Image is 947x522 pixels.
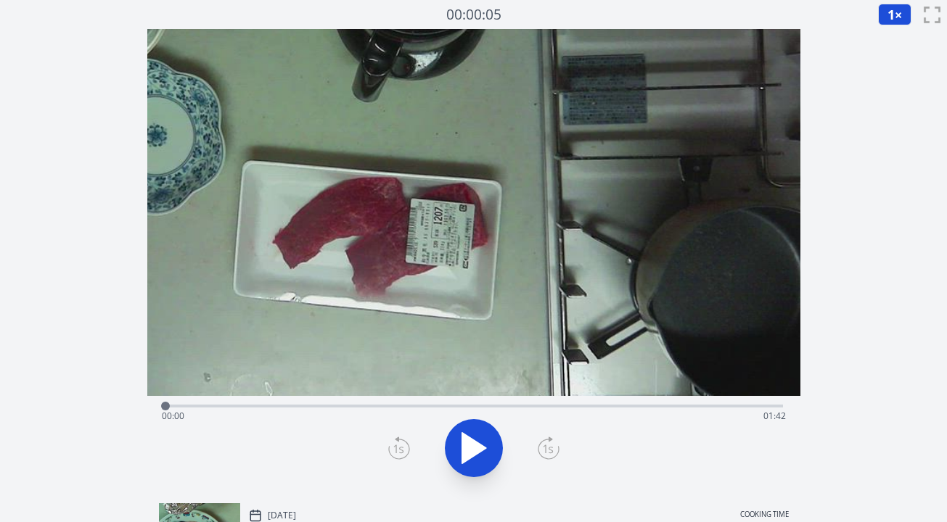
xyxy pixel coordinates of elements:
[446,4,501,25] a: 00:00:05
[887,6,895,23] span: 1
[268,510,296,521] p: [DATE]
[878,4,911,25] button: 1×
[740,509,789,522] p: Cooking time
[763,410,786,422] span: 01:42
